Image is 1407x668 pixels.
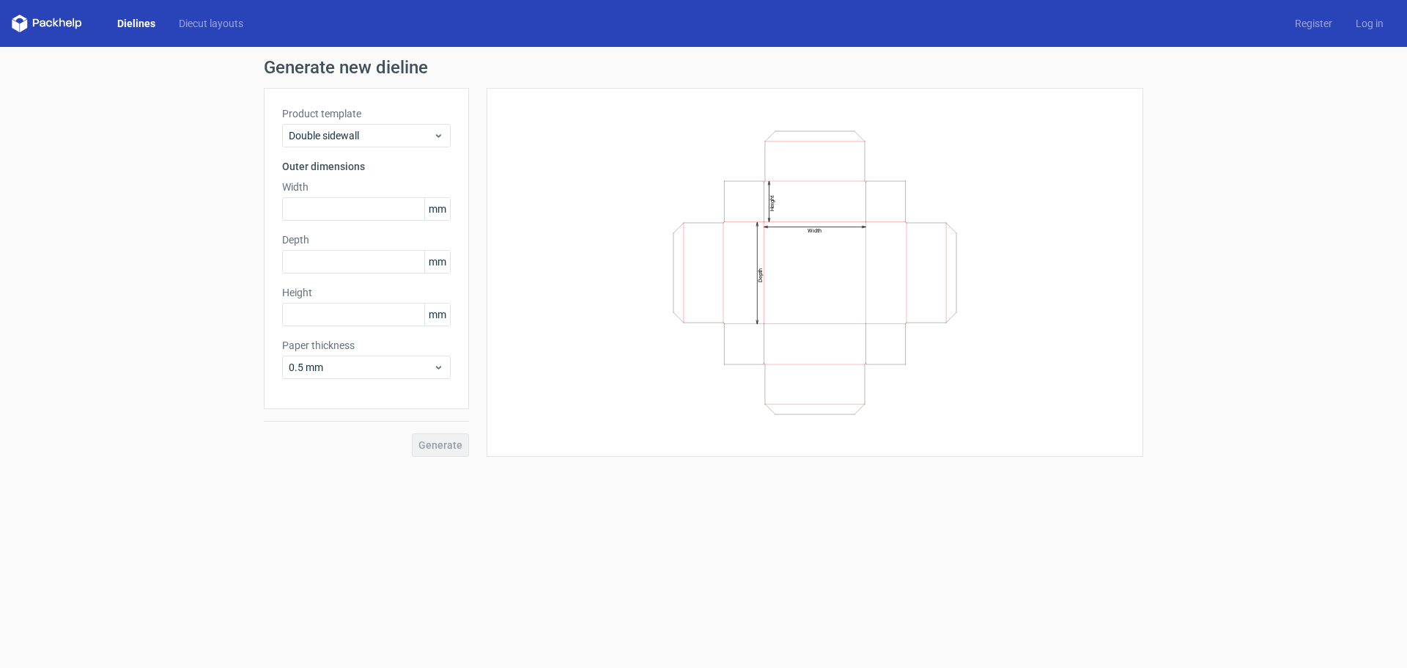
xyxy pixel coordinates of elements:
h1: Generate new dieline [264,59,1143,76]
label: Depth [282,232,451,247]
label: Product template [282,106,451,121]
a: Diecut layouts [167,16,255,31]
label: Paper thickness [282,338,451,353]
a: Register [1283,16,1344,31]
a: Log in [1344,16,1395,31]
text: Depth [757,268,764,282]
span: Double sidewall [289,128,433,143]
h3: Outer dimensions [282,159,451,174]
text: Width [808,227,821,234]
a: Dielines [106,16,167,31]
label: Height [282,285,451,300]
span: mm [424,304,450,326]
span: 0.5 mm [289,360,433,375]
label: Width [282,180,451,194]
span: mm [424,251,450,273]
span: mm [424,198,450,220]
text: Height [769,195,775,211]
